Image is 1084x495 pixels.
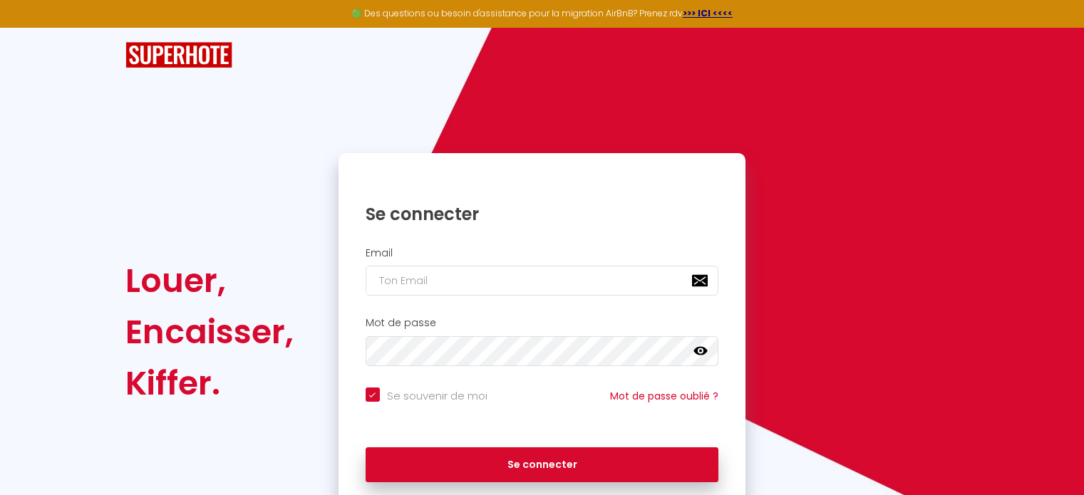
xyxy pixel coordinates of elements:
[125,358,294,409] div: Kiffer.
[125,306,294,358] div: Encaisser,
[366,247,719,259] h2: Email
[610,389,718,403] a: Mot de passe oublié ?
[125,255,294,306] div: Louer,
[125,42,232,68] img: SuperHote logo
[683,7,733,19] a: >>> ICI <<<<
[366,266,719,296] input: Ton Email
[366,317,719,329] h2: Mot de passe
[366,203,719,225] h1: Se connecter
[366,447,719,483] button: Se connecter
